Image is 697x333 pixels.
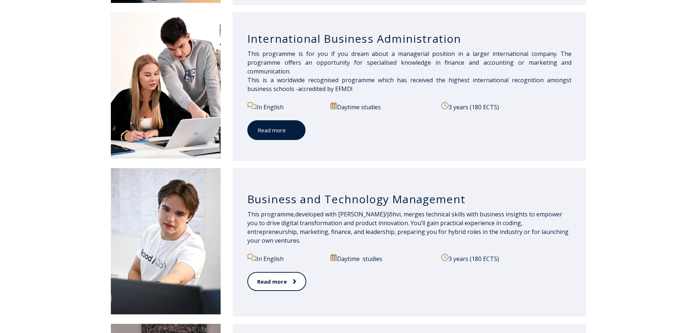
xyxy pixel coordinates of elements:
img: International Business Administration [111,12,221,159]
p: 3 years (180 ECTS) [441,254,572,263]
p: Daytime studies [330,254,433,263]
img: Business and Technology Management [111,168,221,314]
p: In English [247,254,322,263]
a: accredited by EFMD [298,85,351,93]
h3: Business and Technology Management [247,192,572,206]
a: Read more [247,272,306,291]
span: This programme is for you if you dream about a managerial position in a larger international comp... [247,50,572,93]
span: This programme, [247,210,295,218]
p: Daytime studies [330,102,433,111]
p: In English [247,102,322,111]
p: developed with [PERSON_NAME]/Jõhvi, merges technical skills with business insights to empower you... [247,210,572,245]
h3: International Business Administration [247,32,572,46]
p: 3 years (180 ECTS) [441,102,572,111]
a: Read more [247,120,306,140]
